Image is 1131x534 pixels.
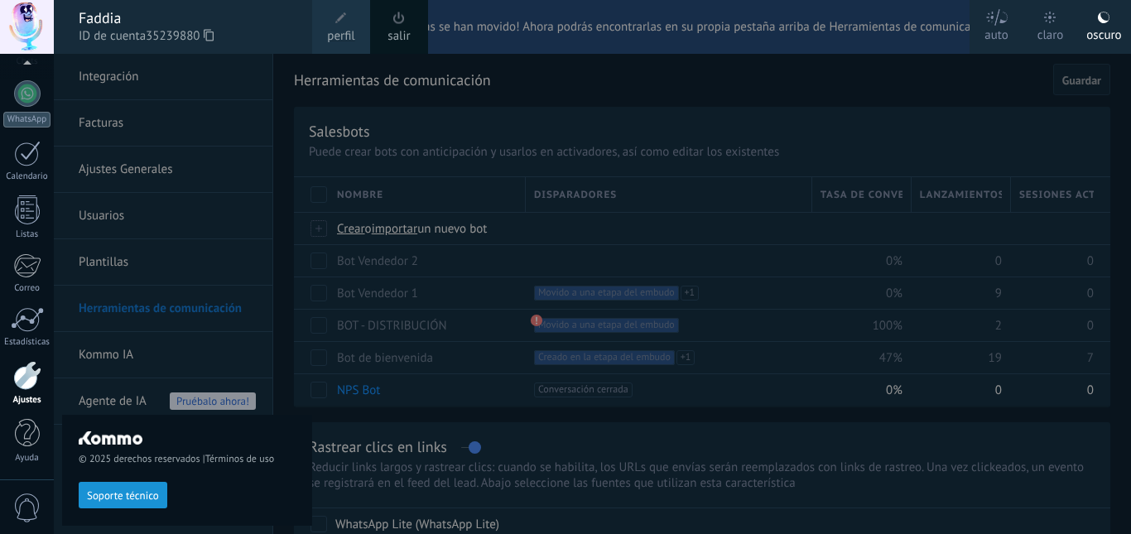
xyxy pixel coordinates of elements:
[3,112,51,127] div: WhatsApp
[3,337,51,348] div: Estadísticas
[205,453,274,465] a: Términos de uso
[3,395,51,406] div: Ajustes
[387,27,410,46] a: salir
[327,27,354,46] span: perfil
[146,27,214,46] span: 35239880
[79,9,296,27] div: Faddia
[1086,11,1121,54] div: oscuro
[3,453,51,464] div: Ayuda
[984,11,1008,54] div: auto
[3,283,51,294] div: Correo
[79,488,167,501] a: Soporte técnico
[1037,11,1064,54] div: claro
[79,482,167,508] button: Soporte técnico
[3,171,51,182] div: Calendario
[3,229,51,240] div: Listas
[87,490,159,502] span: Soporte técnico
[79,453,296,465] span: © 2025 derechos reservados |
[79,27,296,46] span: ID de cuenta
